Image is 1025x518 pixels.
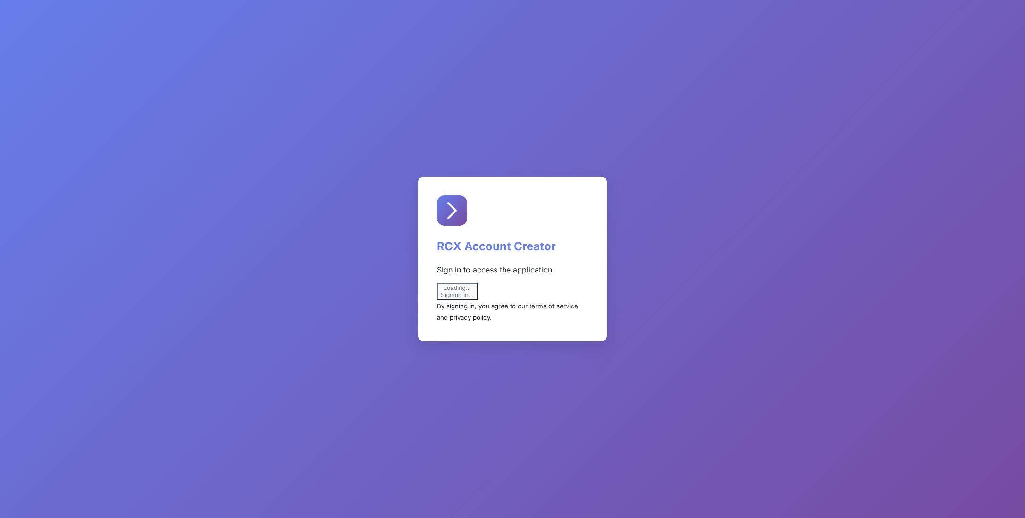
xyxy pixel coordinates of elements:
[437,238,588,255] h2: RCX Account Creator
[444,284,471,291] span: Loading...
[437,302,578,321] small: By signing in, you agree to our terms of service and privacy policy.
[437,283,478,300] button: Loading...Signing in...
[441,284,474,298] div: Signing in...
[437,264,588,275] p: Sign in to access the application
